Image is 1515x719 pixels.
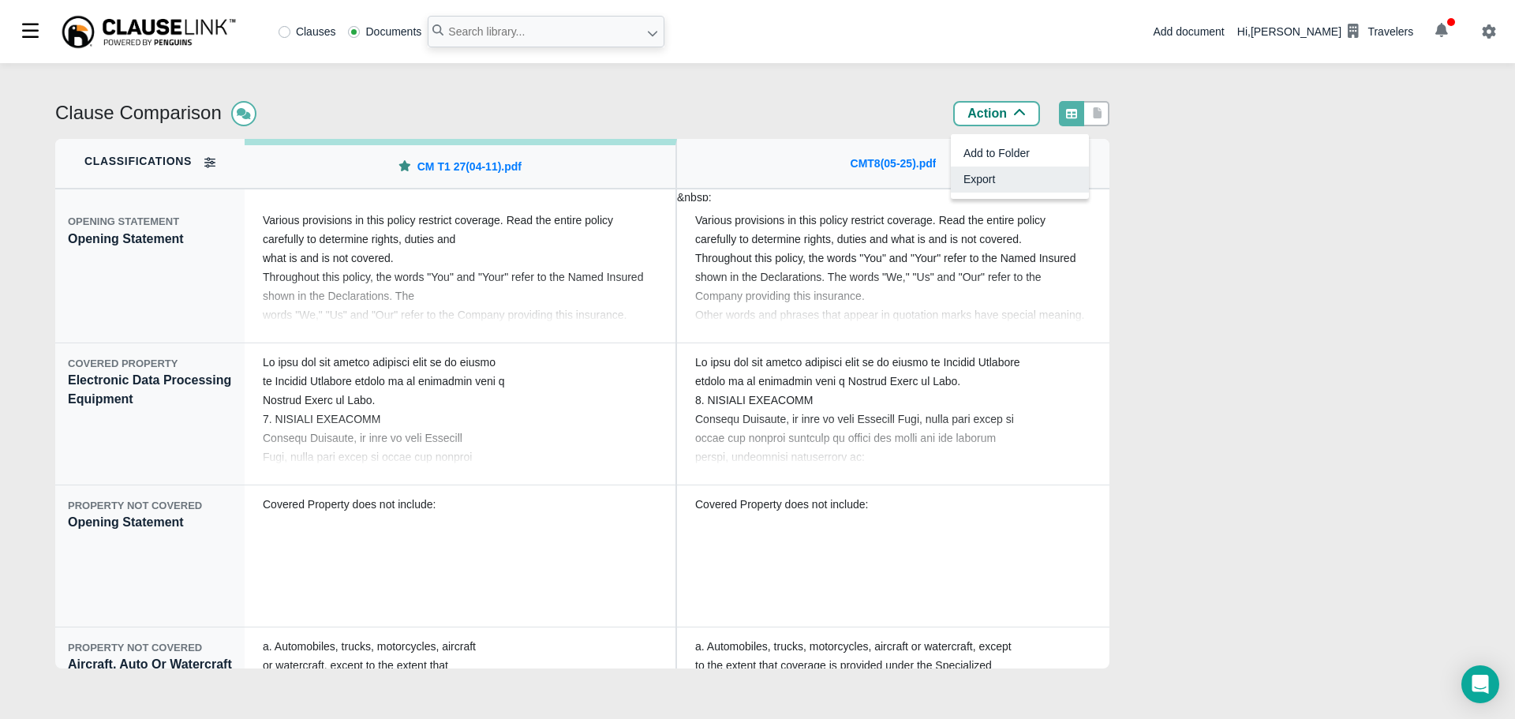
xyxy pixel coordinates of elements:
[250,207,670,337] div: Various provisions in this policy restrict coverage. Read the entire policy carefully to determin...
[683,491,1104,621] div: Covered Property does not include:
[851,155,937,172] a: CMT8(05-25).pdf
[84,155,192,168] h5: Classifications
[55,102,222,123] span: Clause Comparison
[60,14,238,50] img: ClauseLink
[68,640,232,656] div: PROPERTY NOT COVERED
[1237,18,1413,45] div: Hi, [PERSON_NAME]
[1367,24,1413,40] div: Travelers
[250,349,670,479] div: Lo ipsu dol sit ametco adipisci elit se do eiusmo te Incidid Utlabore etdolo ma al enimadmin veni...
[1084,101,1109,126] div: Switch to Document Comparison View
[348,26,421,37] label: Documents
[967,107,1007,120] span: Action
[953,101,1040,126] button: Action
[68,356,232,372] div: COVERED PROPERTY
[245,139,677,189] div: Switch Anchor Document
[55,201,245,343] div: Opening Statement
[951,167,1089,193] div: Export
[55,485,245,627] div: Opening Statement
[250,491,670,621] div: Covered Property does not include:
[428,16,664,47] input: Search library...
[68,498,232,514] div: PROPERTY NOT COVERED
[68,214,232,230] div: OPENING STATEMENT
[1153,24,1224,40] div: Add document
[951,140,1089,167] div: Add to Folder
[1461,665,1499,703] div: Open Intercom Messenger
[55,343,245,485] div: Electronic Data Processing Equipment
[279,26,336,37] label: Clauses
[417,159,522,175] a: CM T1 27(04-11).pdf
[1059,101,1084,126] div: Grid Comparison View
[683,207,1104,337] div: Various provisions in this policy restrict coverage. Read the entire policy carefully to determin...
[683,349,1104,479] div: Lo ipsu dol sit ametco adipisci elit se do eiusmo te Incidid Utlabore etdolo ma al enimadmin veni...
